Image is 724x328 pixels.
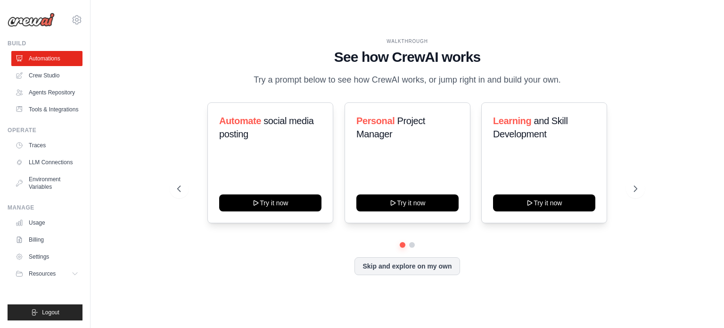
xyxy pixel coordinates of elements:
p: Try a prompt below to see how CrewAI works, or jump right in and build your own. [249,73,566,87]
a: Crew Studio [11,68,82,83]
span: Resources [29,270,56,278]
a: Traces [11,138,82,153]
a: Tools & Integrations [11,102,82,117]
span: Automate [219,116,261,126]
span: Logout [42,309,59,316]
a: Automations [11,51,82,66]
button: Resources [11,266,82,281]
span: Personal [356,116,395,126]
button: Try it now [356,194,459,211]
div: Operate [8,126,82,134]
a: Billing [11,232,82,247]
a: Agents Repository [11,85,82,100]
button: Try it now [219,194,321,211]
div: Build [8,40,82,47]
div: WALKTHROUGH [177,38,637,45]
img: Logo [8,13,55,27]
span: Project Manager [356,116,425,139]
a: Usage [11,215,82,230]
span: Learning [493,116,531,126]
button: Try it now [493,194,595,211]
h1: See how CrewAI works [177,49,637,66]
button: Skip and explore on my own [354,257,460,275]
div: Manage [8,204,82,211]
span: and Skill Development [493,116,568,139]
button: Logout [8,304,82,320]
a: Environment Variables [11,172,82,194]
a: LLM Connections [11,155,82,170]
a: Settings [11,249,82,264]
span: social media posting [219,116,314,139]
